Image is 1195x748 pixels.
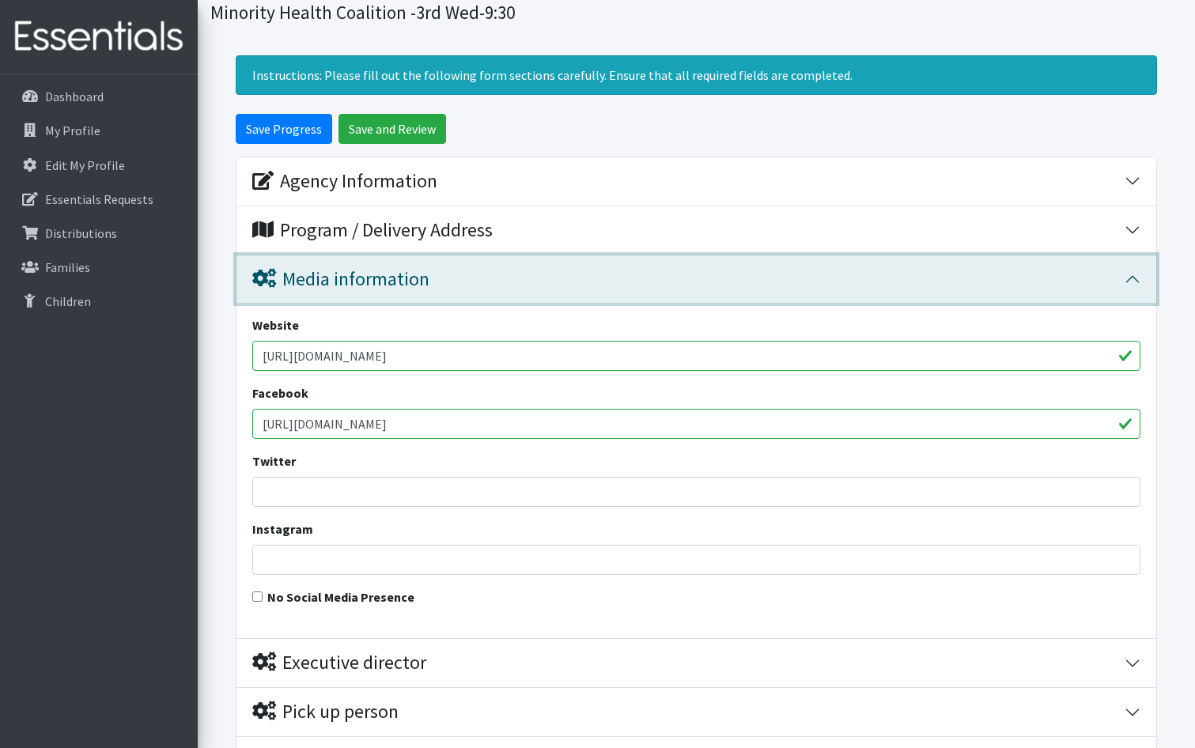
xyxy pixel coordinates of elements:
input: Save Progress [236,114,332,144]
a: Children [6,285,191,317]
button: Media information [236,255,1156,304]
div: Executive director [252,652,426,674]
div: Agency Information [252,170,437,193]
p: Children [45,293,91,309]
img: HumanEssentials [6,10,191,63]
p: Distributions [45,225,117,241]
div: Media information [252,268,429,291]
button: Pick up person [236,688,1156,736]
label: No Social Media Presence [267,587,414,606]
label: Website [252,315,299,334]
a: My Profile [6,115,191,146]
input: Save and Review [338,114,446,144]
p: Families [45,259,90,275]
button: Program / Delivery Address [236,206,1156,255]
a: Families [6,251,191,283]
p: Essentials Requests [45,191,153,207]
div: Instructions: Please fill out the following form sections carefully. Ensure that all required fie... [236,55,1157,95]
p: My Profile [45,123,100,138]
label: Twitter [252,451,296,470]
a: Dashboard [6,81,191,112]
button: Agency Information [236,157,1156,206]
label: Instagram [252,519,313,538]
a: Edit My Profile [6,149,191,181]
div: Program / Delivery Address [252,219,493,242]
label: Facebook [252,383,308,402]
a: Essentials Requests [6,183,191,215]
div: Pick up person [252,701,399,723]
button: Executive director [236,639,1156,687]
p: Dashboard [45,89,104,104]
p: Edit My Profile [45,157,125,173]
a: Distributions [6,217,191,249]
